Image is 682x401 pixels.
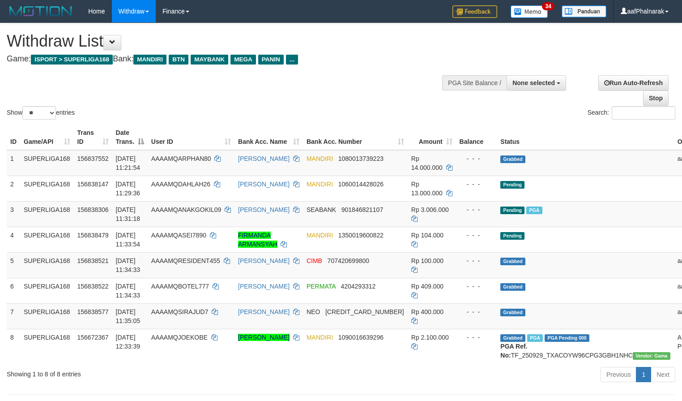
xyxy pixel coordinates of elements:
td: SUPERLIGA168 [20,278,74,303]
td: 8 [7,329,20,363]
td: 2 [7,176,20,201]
span: AAAAMQASEI7890 [151,232,206,239]
div: PGA Site Balance / [442,75,507,91]
div: - - - [460,333,494,342]
span: Copy 4204293312 to clipboard [341,283,375,290]
span: MANDIRI [133,55,166,65]
th: ID [7,125,20,150]
b: PGA Ref. No: [500,343,527,359]
span: Copy 1080013739223 to clipboard [338,155,384,162]
td: SUPERLIGA168 [20,201,74,227]
span: Rp 400.000 [411,308,443,315]
span: CIMB [307,257,322,264]
td: SUPERLIGA168 [20,303,74,329]
span: AAAAMQBOTEL777 [151,283,209,290]
span: 156837552 [77,155,109,162]
a: [PERSON_NAME] [238,181,290,188]
a: Previous [601,367,636,382]
span: 156838479 [77,232,109,239]
span: Pending [500,207,524,214]
span: ISPORT > SUPERLIGA168 [31,55,113,65]
label: Search: [588,106,675,120]
span: Pending [500,181,524,189]
th: Bank Acc. Number: activate to sort column ascending [303,125,408,150]
span: Copy 5859459293703475 to clipboard [325,308,404,315]
a: Stop [643,91,669,106]
span: 156838521 [77,257,109,264]
span: [DATE] 12:33:39 [116,334,141,350]
a: [PERSON_NAME] [238,155,290,162]
span: PANIN [258,55,284,65]
td: SUPERLIGA168 [20,176,74,201]
span: MEGA [230,55,256,65]
span: Rp 100.000 [411,257,443,264]
a: [PERSON_NAME] [238,283,290,290]
a: Run Auto-Refresh [598,75,669,91]
span: [DATE] 11:29:36 [116,181,141,197]
span: Copy 707420699800 to clipboard [328,257,369,264]
td: SUPERLIGA168 [20,252,74,278]
button: None selected [507,75,566,91]
span: MANDIRI [307,232,333,239]
span: [DATE] 11:34:33 [116,283,141,299]
span: MAYBANK [191,55,228,65]
span: Rp 2.100.000 [411,334,449,341]
span: Rp 13.000.000 [411,181,443,197]
span: MANDIRI [307,155,333,162]
div: - - - [460,282,494,291]
span: [DATE] 11:21:54 [116,155,141,171]
span: PGA Pending [545,334,589,342]
a: [PERSON_NAME] [238,334,290,341]
span: Grabbed [500,155,525,163]
span: Marked by aafsengchandara [526,207,542,214]
span: AAAAMQJOEKOBE [151,334,208,341]
th: Bank Acc. Name: activate to sort column ascending [234,125,303,150]
td: TF_250929_TXACOYW96CPG3GBH1NHC [497,329,673,363]
td: SUPERLIGA168 [20,329,74,363]
span: AAAAMQANAKGOKIL09 [151,206,221,213]
th: Status [497,125,673,150]
div: - - - [460,256,494,265]
span: MANDIRI [307,334,333,341]
img: Feedback.jpg [452,5,497,18]
span: Rp 3.006.000 [411,206,449,213]
span: [DATE] 11:35:05 [116,308,141,324]
span: ... [286,55,298,65]
a: 1 [636,367,651,382]
td: 4 [7,227,20,252]
th: Game/API: activate to sort column ascending [20,125,74,150]
span: Grabbed [500,334,525,342]
span: 156838147 [77,181,109,188]
div: - - - [460,307,494,316]
div: - - - [460,205,494,214]
th: Balance [456,125,497,150]
span: 156838306 [77,206,109,213]
span: Rp 14.000.000 [411,155,443,171]
td: 3 [7,201,20,227]
label: Show entries [7,106,75,120]
div: Showing 1 to 8 of 8 entries [7,366,277,379]
h4: Game: Bank: [7,55,446,64]
span: [DATE] 11:33:54 [116,232,141,248]
span: Copy 901846821107 to clipboard [341,206,383,213]
img: panduan.png [562,5,606,17]
a: [PERSON_NAME] [238,308,290,315]
span: Marked by aafsengchandara [527,334,543,342]
th: User ID: activate to sort column ascending [148,125,234,150]
span: Rp 104.000 [411,232,443,239]
td: SUPERLIGA168 [20,150,74,176]
span: [DATE] 11:34:33 [116,257,141,273]
span: None selected [512,79,555,86]
span: PERMATA [307,283,336,290]
img: Button%20Memo.svg [511,5,548,18]
div: - - - [460,154,494,163]
a: FIRMANDA ARMANSYAH [238,232,277,248]
div: - - - [460,231,494,240]
h1: Withdraw List [7,32,446,50]
span: NEO [307,308,320,315]
td: 5 [7,252,20,278]
a: [PERSON_NAME] [238,206,290,213]
span: AAAAMQSIRAJUD7 [151,308,209,315]
select: Showentries [22,106,56,120]
span: Rp 409.000 [411,283,443,290]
